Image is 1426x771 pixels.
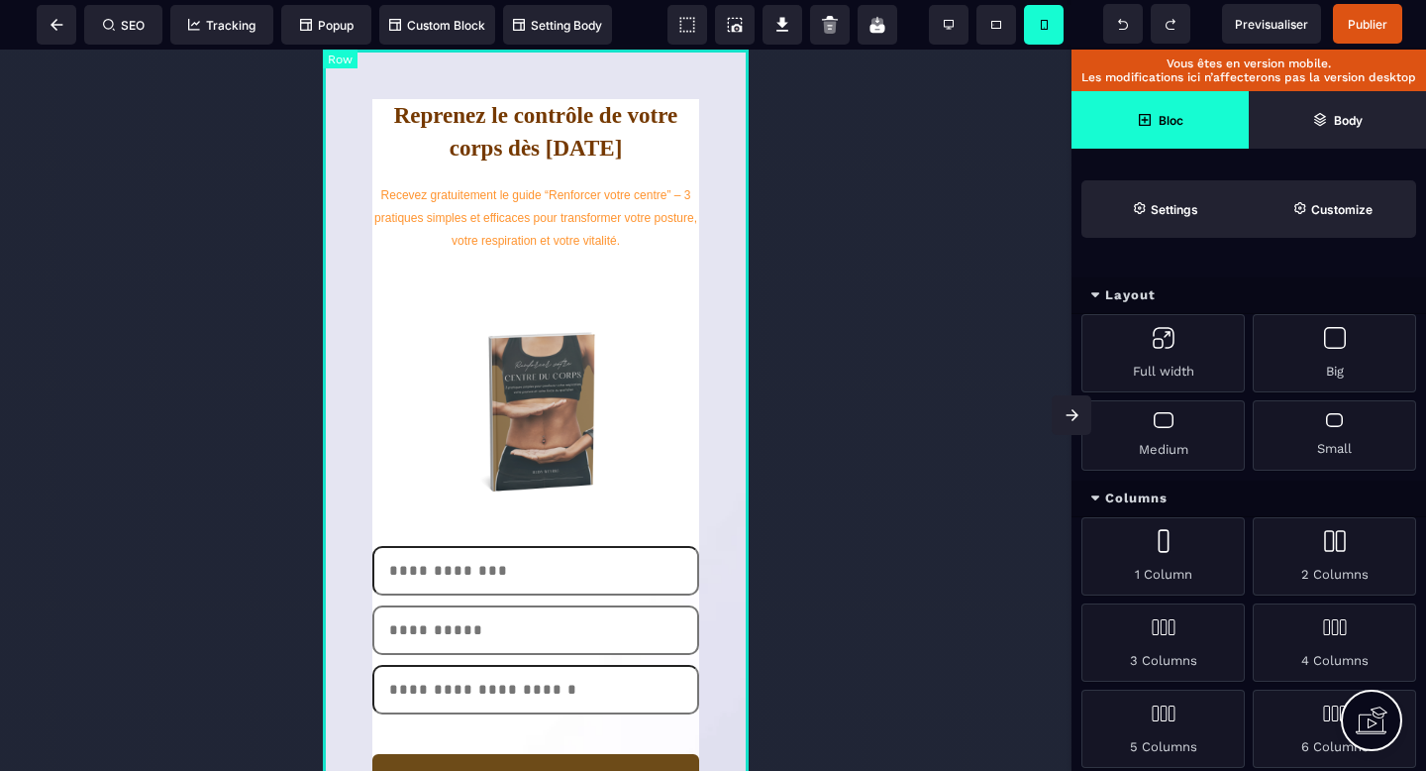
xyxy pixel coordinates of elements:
span: Settings [1081,180,1249,238]
span: Screenshot [715,5,755,45]
span: Open Style Manager [1249,180,1416,238]
div: 5 Columns [1081,690,1245,768]
span: Popup [300,18,354,33]
span: Custom Block [389,18,485,33]
p: Les modifications ici n’affecterons pas la version desktop [1081,70,1416,84]
span: Tracking [188,18,255,33]
span: SEO [103,18,145,33]
span: Open Layer Manager [1249,91,1426,149]
div: Columns [1071,481,1426,517]
div: 2 Columns [1253,517,1416,596]
div: Full width [1081,314,1245,392]
div: 3 Columns [1081,604,1245,682]
div: Medium [1081,400,1245,471]
div: 1 Column [1081,517,1245,596]
div: 4 Columns [1253,604,1416,682]
div: 6 Columns [1253,690,1416,768]
strong: Settings [1151,202,1198,217]
span: Open Blocks [1071,91,1249,149]
img: b5817189f640a198fbbb5bc8c2515528_10.png [114,263,313,462]
span: Setting Body [513,18,602,33]
span: Preview [1222,4,1321,44]
strong: Customize [1311,202,1373,217]
span: Previsualiser [1235,17,1308,32]
strong: Bloc [1159,113,1183,128]
div: Layout [1071,277,1426,314]
span: View components [667,5,707,45]
div: Small [1253,400,1416,471]
div: Big [1253,314,1416,392]
span: Publier [1348,17,1387,32]
p: Vous êtes en version mobile. [1081,56,1416,70]
strong: Body [1334,113,1363,128]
